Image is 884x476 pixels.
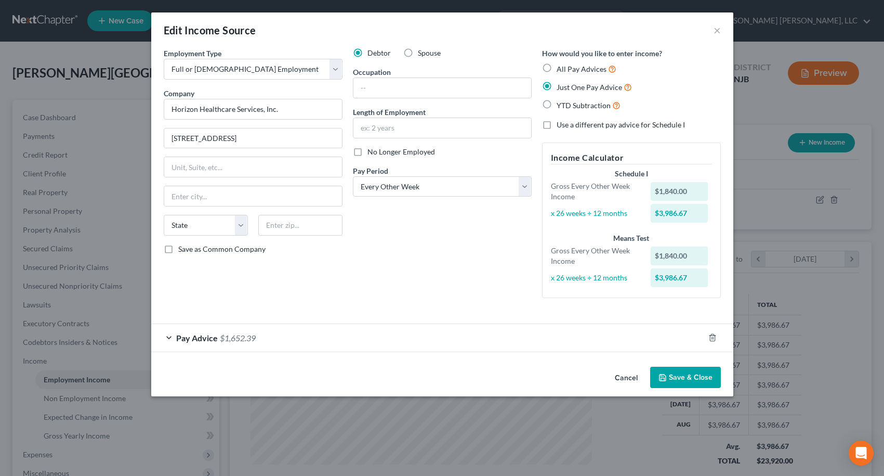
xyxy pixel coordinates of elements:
span: Use a different pay advice for Schedule I [557,120,685,129]
h5: Income Calculator [551,151,712,164]
span: Employment Type [164,49,221,58]
label: Occupation [353,67,391,78]
span: YTD Subtraction [557,101,611,110]
div: Schedule I [551,169,712,179]
div: x 26 weeks ÷ 12 months [546,208,646,218]
span: Just One Pay Advice [557,83,622,92]
div: $1,840.00 [651,247,708,265]
div: $1,840.00 [651,182,708,201]
div: Gross Every Other Week Income [546,181,646,202]
div: $3,986.67 [651,268,708,287]
span: Pay Period [353,166,388,175]
label: How would you like to enter income? [542,48,662,59]
input: ex: 2 years [353,118,531,138]
button: × [714,24,721,36]
input: Search company by name... [164,99,342,120]
div: Gross Every Other Week Income [546,246,646,266]
div: $3,986.67 [651,204,708,223]
input: Enter address... [164,128,342,148]
div: Open Intercom Messenger [849,441,874,466]
div: Edit Income Source [164,23,256,37]
span: Debtor [367,48,391,57]
div: x 26 weeks ÷ 12 months [546,273,646,283]
input: Unit, Suite, etc... [164,157,342,177]
input: -- [353,78,531,98]
span: All Pay Advices [557,65,606,73]
span: Spouse [418,48,441,57]
label: Length of Employment [353,107,426,118]
span: No Longer Employed [367,147,435,156]
button: Save & Close [650,367,721,389]
span: $1,652.39 [220,333,256,343]
div: Means Test [551,233,712,243]
input: Enter city... [164,186,342,206]
input: Enter zip... [258,215,342,236]
button: Cancel [606,368,646,389]
span: Pay Advice [176,333,218,343]
span: Company [164,89,194,98]
span: Save as Common Company [178,245,266,253]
